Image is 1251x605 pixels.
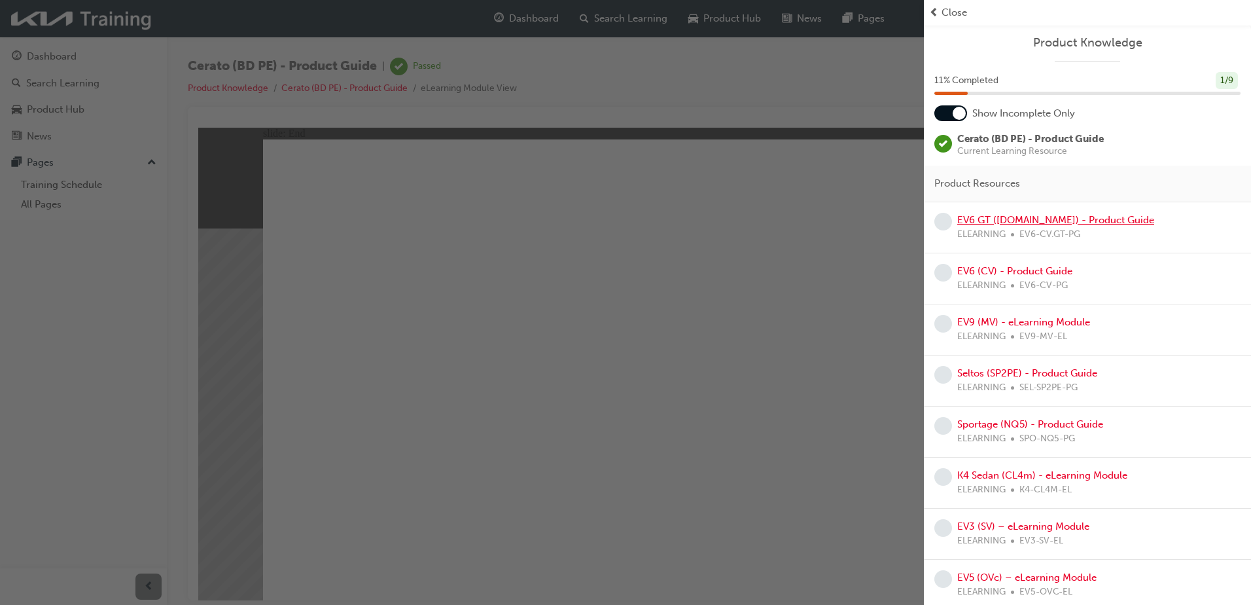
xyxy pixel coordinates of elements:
[957,278,1006,293] span: ELEARNING
[934,366,952,384] span: learningRecordVerb_NONE-icon
[934,315,952,333] span: learningRecordVerb_NONE-icon
[957,367,1097,379] a: Seltos (SP2PE) - Product Guide
[957,431,1006,447] span: ELEARNING
[1019,585,1072,600] span: EV5-OVC-EL
[1019,329,1067,344] span: EV9-MV-EL
[1019,534,1063,549] span: EV3-SV-EL
[929,5,1246,20] button: prev-iconClose
[942,5,967,20] span: Close
[957,227,1006,242] span: ELEARNING
[934,135,952,153] span: learningRecordVerb_PASS-icon
[957,418,1103,430] a: Sportage (NQ5) - Product Guide
[1019,380,1078,395] span: SEL-SP2PE-PG
[934,176,1020,191] span: Product Resources
[1019,278,1068,293] span: EV6-CV-PG
[934,73,998,88] span: 11 % Completed
[957,585,1006,600] span: ELEARNING
[957,483,1006,498] span: ELEARNING
[929,5,939,20] span: prev-icon
[957,521,1089,532] a: EV3 (SV) – eLearning Module
[934,570,952,588] span: learningRecordVerb_NONE-icon
[957,316,1090,328] a: EV9 (MV) - eLearning Module
[934,213,952,230] span: learningRecordVerb_NONE-icon
[934,35,1241,50] a: Product Knowledge
[957,380,1006,395] span: ELEARNING
[957,469,1127,481] a: K4 Sedan (CL4m) - eLearning Module
[1019,227,1080,242] span: EV6-CV.GT-PG
[934,264,952,282] span: learningRecordVerb_NONE-icon
[934,468,952,486] span: learningRecordVerb_NONE-icon
[957,265,1072,277] a: EV6 (CV) - Product Guide
[1019,431,1075,447] span: SPO-NQ5-PG
[957,329,1006,344] span: ELEARNING
[957,133,1104,145] span: Cerato (BD PE) - Product Guide
[957,214,1154,226] a: EV6 GT ([DOMAIN_NAME]) - Product Guide
[1216,72,1238,90] div: 1 / 9
[957,534,1006,549] span: ELEARNING
[934,519,952,537] span: learningRecordVerb_NONE-icon
[972,106,1075,121] span: Show Incomplete Only
[957,572,1097,583] a: EV5 (OVc) – eLearning Module
[934,417,952,435] span: learningRecordVerb_NONE-icon
[1019,483,1072,498] span: K4-CL4M-EL
[957,147,1104,156] span: Current Learning Resource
